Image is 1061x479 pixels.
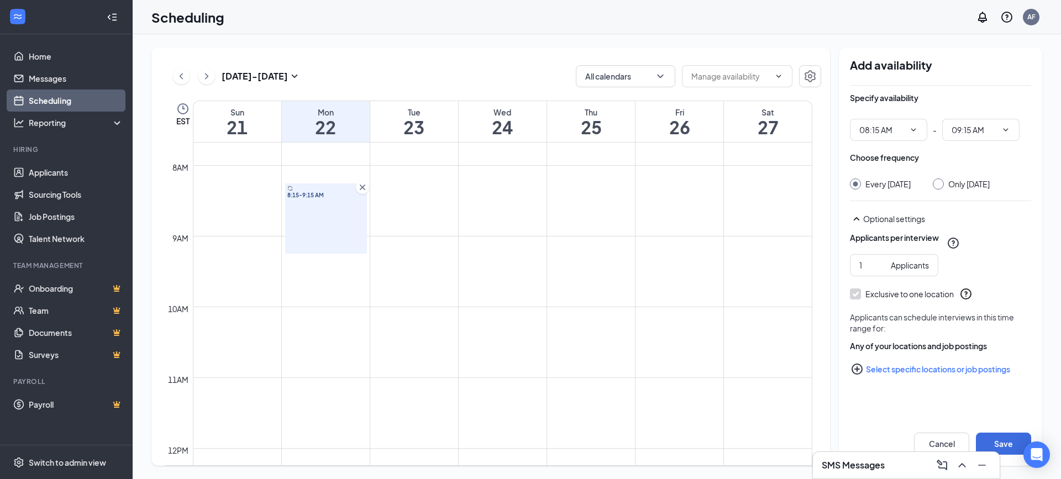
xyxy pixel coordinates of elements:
a: Sourcing Tools [29,183,123,206]
a: Messages [29,67,123,90]
div: Any of your locations and job postings [850,340,1031,351]
svg: Collapse [107,12,118,23]
svg: ChevronDown [1001,125,1010,134]
h2: Add availability [850,59,1031,72]
button: ComposeMessage [933,456,951,474]
button: Cancel [914,433,969,455]
button: Save [976,433,1031,455]
svg: Sync [287,186,293,191]
a: Home [29,45,123,67]
svg: Analysis [13,117,24,128]
div: 11am [166,373,191,386]
svg: Minimize [975,459,989,472]
button: Select specific locations or job postingsPlusCircle [850,358,1031,380]
div: Every [DATE] [865,178,911,190]
span: 8:15-9:15 AM [287,191,365,199]
div: Team Management [13,261,121,270]
div: Only [DATE] [948,178,990,190]
div: Tue [370,107,458,118]
a: September 23, 2025 [370,101,458,142]
a: September 26, 2025 [635,101,723,142]
svg: Cross [357,182,368,193]
a: September 24, 2025 [459,101,547,142]
h3: [DATE] - [DATE] [222,70,288,82]
input: Manage availability [691,70,770,82]
svg: ChevronUp [955,459,969,472]
div: Specify availability [850,92,918,103]
a: Job Postings [29,206,123,228]
button: All calendarsChevronDown [576,65,675,87]
button: Settings [799,65,821,87]
div: Hiring [13,145,121,154]
button: Minimize [973,456,991,474]
svg: ComposeMessage [936,459,949,472]
a: September 27, 2025 [724,101,812,142]
a: DocumentsCrown [29,322,123,344]
h1: 24 [459,118,547,136]
div: 10am [166,303,191,315]
svg: Settings [803,70,817,83]
svg: Settings [13,457,24,468]
button: ChevronLeft [173,68,190,85]
div: Switch to admin view [29,457,106,468]
svg: PlusCircle [850,362,864,376]
a: OnboardingCrown [29,277,123,299]
h1: 27 [724,118,812,136]
div: 9am [170,232,191,244]
div: Optional settings [850,212,1031,225]
svg: QuestionInfo [959,287,973,301]
div: Applicants [891,259,929,271]
div: Thu [547,107,635,118]
div: Reporting [29,117,124,128]
h3: SMS Messages [822,459,885,471]
div: AF [1027,12,1036,22]
h1: 22 [282,118,370,136]
div: Optional settings [863,213,1031,224]
div: - [850,119,1031,141]
button: ChevronRight [198,68,215,85]
div: Applicants per interview [850,232,939,243]
div: Open Intercom Messenger [1023,441,1050,468]
h1: 25 [547,118,635,136]
a: September 22, 2025 [282,101,370,142]
svg: ChevronDown [655,71,666,82]
svg: ChevronDown [774,72,783,81]
div: Choose frequency [850,152,919,163]
div: Wed [459,107,547,118]
div: 12pm [166,444,191,456]
svg: Clock [176,102,190,115]
svg: SmallChevronDown [288,70,301,83]
svg: ChevronLeft [176,70,187,83]
div: Payroll [13,377,121,386]
svg: SmallChevronUp [850,212,863,225]
svg: QuestionInfo [1000,10,1013,24]
span: EST [176,115,190,127]
div: Sat [724,107,812,118]
svg: WorkstreamLogo [12,11,23,22]
svg: ChevronRight [201,70,212,83]
svg: QuestionInfo [947,236,960,250]
h1: 26 [635,118,723,136]
button: ChevronUp [953,456,971,474]
a: Talent Network [29,228,123,250]
h1: Scheduling [151,8,224,27]
div: Fri [635,107,723,118]
div: 8am [170,161,191,173]
a: September 25, 2025 [547,101,635,142]
a: PayrollCrown [29,393,123,415]
a: Applicants [29,161,123,183]
h1: 23 [370,118,458,136]
a: September 21, 2025 [193,101,281,142]
h1: 21 [193,118,281,136]
a: TeamCrown [29,299,123,322]
svg: Notifications [976,10,989,24]
svg: ChevronDown [909,125,918,134]
a: SurveysCrown [29,344,123,366]
div: Applicants can schedule interviews in this time range for: [850,312,1031,334]
div: Mon [282,107,370,118]
div: Exclusive to one location [865,288,954,299]
a: Scheduling [29,90,123,112]
div: Sun [193,107,281,118]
